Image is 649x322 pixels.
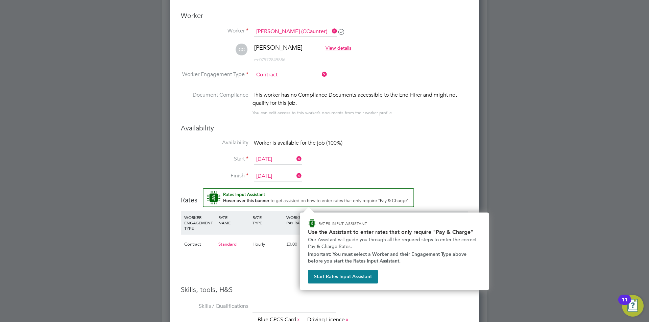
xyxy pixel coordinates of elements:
[181,303,248,310] label: Skills / Qualifications
[300,213,489,290] div: How to input Rates that only require Pay & Charge
[254,44,303,51] span: [PERSON_NAME]
[183,234,217,254] div: Contract
[236,44,247,55] span: CC
[254,140,342,146] span: Worker is available for the job (100%)
[285,211,319,229] div: WORKER PAY RATE
[308,270,378,283] button: Start Rates Input Assistant
[254,57,259,63] span: m:
[251,234,285,254] div: Hourly
[181,155,248,163] label: Start
[387,211,421,229] div: AGENCY MARKUP
[622,300,628,308] div: 11
[308,251,468,264] strong: Important: You must select a Worker and their Engagement Type above before you start the Rates In...
[218,241,237,247] span: Standard
[254,27,337,37] input: Search for...
[217,211,251,229] div: RATE NAME
[181,91,248,116] label: Document Compliance
[181,285,468,294] h3: Skills, tools, H&S
[254,154,302,165] input: Select one
[181,27,248,34] label: Worker
[326,45,351,51] span: View details
[308,237,481,250] p: Our Assistant will guide you through all the required steps to enter the correct Pay & Charge Rates.
[319,211,353,229] div: HOLIDAY PAY
[353,211,387,229] div: EMPLOYER COST
[308,219,316,227] img: ENGAGE Assistant Icon
[181,139,248,146] label: Availability
[254,70,327,80] input: Select one
[254,57,285,63] span: 07972849886
[318,221,403,226] p: RATES INPUT ASSISTANT
[181,124,468,132] h3: Availability
[251,211,285,229] div: RATE TYPE
[203,188,414,207] button: Rate Assistant
[253,91,468,107] div: This worker has no Compliance Documents accessible to the End Hirer and might not qualify for thi...
[622,295,644,317] button: Open Resource Center, 11 new notifications
[421,211,444,234] div: AGENCY CHARGE RATE
[181,11,468,20] h3: Worker
[253,109,393,117] div: You can edit access to this worker’s documents from their worker profile.
[254,171,302,181] input: Select one
[183,211,217,234] div: WORKER ENGAGEMENT TYPE
[285,234,319,254] div: £0.00
[308,229,481,235] h2: Use the Assistant to enter rates that only require "Pay & Charge"
[181,188,468,204] h3: Rates
[181,71,248,78] label: Worker Engagement Type
[181,172,248,179] label: Finish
